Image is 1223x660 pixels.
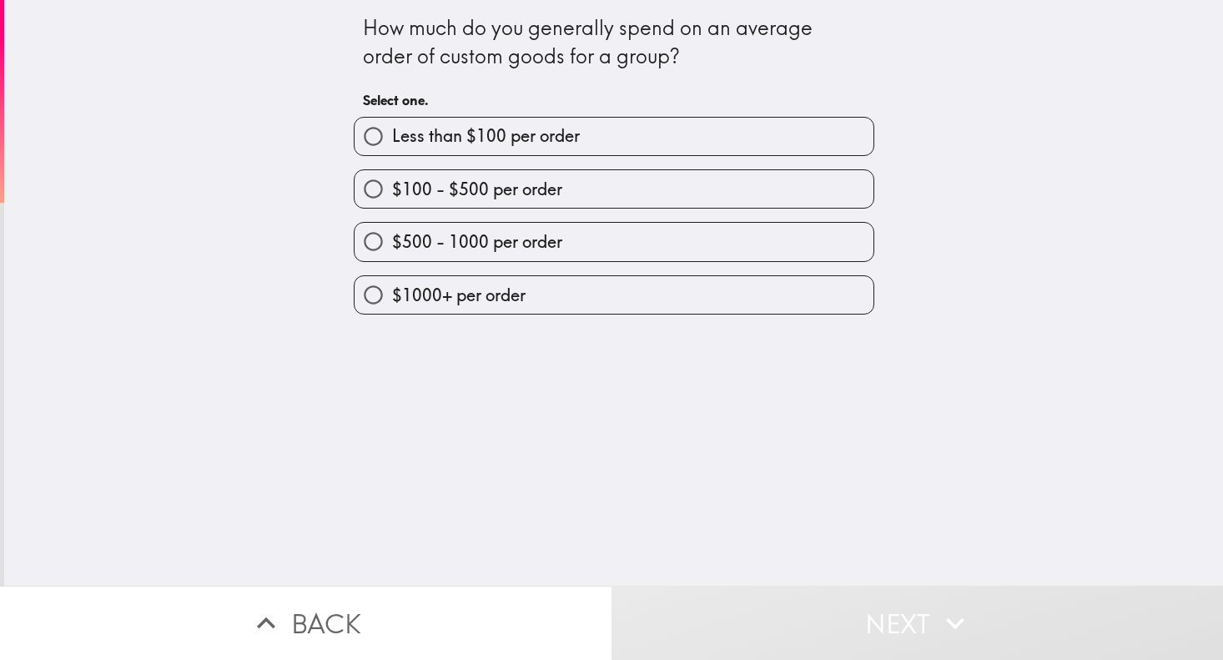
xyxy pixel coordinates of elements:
span: $100 - $500 per order [392,178,562,201]
button: $1000+ per order [355,276,873,314]
button: $500 - 1000 per order [355,223,873,260]
button: $100 - $500 per order [355,170,873,208]
span: $1000+ per order [392,284,526,307]
button: Next [611,586,1223,660]
h6: Select one. [363,91,865,109]
div: How much do you generally spend on an average order of custom goods for a group? [363,14,865,70]
span: $500 - 1000 per order [392,230,562,254]
button: Less than $100 per order [355,118,873,155]
span: Less than $100 per order [392,124,580,148]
